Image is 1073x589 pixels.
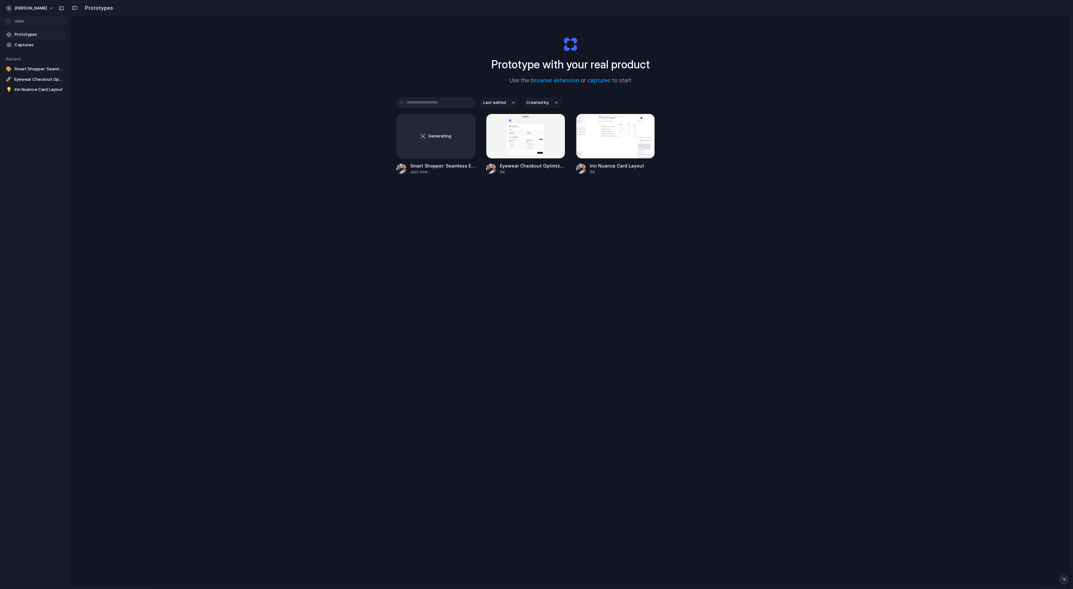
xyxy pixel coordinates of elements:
[410,169,476,175] div: Just now
[82,4,113,12] h2: Prototypes
[576,114,655,175] a: Inn Nuance Card LayoutInn Nuance Card Layout3d
[410,162,476,169] span: Smart Shopper: Seamless Eyewear Shopping Experience
[3,75,67,84] a: 🚀Eyewear Checkout Optimization
[509,77,631,85] span: Use the or to start
[531,77,579,84] a: browser extension
[3,3,57,13] button: [PERSON_NAME]
[590,162,655,169] span: Inn Nuance Card Layout
[486,114,565,175] a: Eyewear Checkout OptimizationEyewear Checkout Optimization3d
[396,114,476,175] a: GeneratingSmart Shopper: Seamless Eyewear Shopping ExperienceJust now
[522,97,562,108] button: Created by
[6,66,12,72] div: 🎨
[479,97,519,108] button: Last edited
[3,40,67,50] a: Captures
[428,133,451,139] span: Generating
[15,31,64,38] span: Prototypes
[587,77,610,84] a: captures
[6,56,21,61] span: Recent
[491,56,650,73] h1: Prototype with your real product
[483,99,506,106] span: Last edited
[3,64,67,74] a: 🎨Smart Shopper: Seamless Eyewear Shopping Experience
[3,85,67,94] a: 💡Inn Nuance Card Layout
[500,169,565,175] div: 3d
[6,86,12,93] div: 💡
[3,30,67,39] a: Prototypes
[526,99,549,106] span: Created by
[6,76,12,83] div: 🚀
[14,76,64,83] span: Eyewear Checkout Optimization
[500,162,565,169] span: Eyewear Checkout Optimization
[590,169,655,175] div: 3d
[15,86,64,93] span: Inn Nuance Card Layout
[14,66,64,72] span: Smart Shopper: Seamless Eyewear Shopping Experience
[15,5,47,11] span: [PERSON_NAME]
[15,42,64,48] span: Captures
